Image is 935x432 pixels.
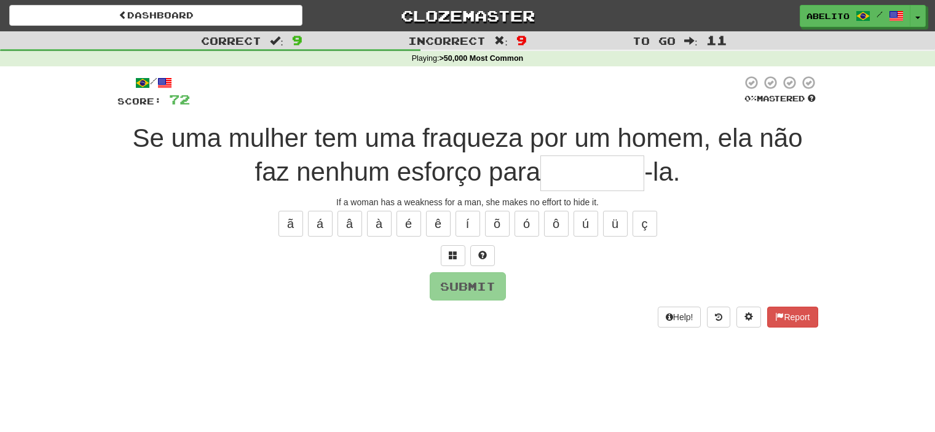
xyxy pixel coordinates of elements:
[633,34,676,47] span: To go
[117,96,162,106] span: Score:
[515,211,539,237] button: ó
[494,36,508,46] span: :
[9,5,302,26] a: Dashboard
[439,54,523,63] strong: >50,000 Most Common
[456,211,480,237] button: í
[877,10,883,18] span: /
[707,307,730,328] button: Round history (alt+y)
[408,34,486,47] span: Incorrect
[706,33,727,47] span: 11
[658,307,701,328] button: Help!
[321,5,614,26] a: Clozemaster
[767,307,818,328] button: Report
[132,124,802,186] span: Se uma mulher tem uma fraqueza por um homem, ela não faz nenhum esforço para
[574,211,598,237] button: ú
[396,211,421,237] button: é
[201,34,261,47] span: Correct
[117,196,818,208] div: If a woman has a weakness for a man, she makes no effort to hide it.
[644,157,680,186] span: -la.
[308,211,333,237] button: á
[603,211,628,237] button: ü
[800,5,910,27] a: abelito /
[544,211,569,237] button: ô
[633,211,657,237] button: ç
[744,93,757,103] span: 0 %
[117,75,190,90] div: /
[270,36,283,46] span: :
[807,10,850,22] span: abelito
[516,33,527,47] span: 9
[684,36,698,46] span: :
[470,245,495,266] button: Single letter hint - you only get 1 per sentence and score half the points! alt+h
[292,33,302,47] span: 9
[278,211,303,237] button: ã
[337,211,362,237] button: â
[169,92,190,107] span: 72
[426,211,451,237] button: ê
[430,272,506,300] button: Submit
[441,245,465,266] button: Switch sentence to multiple choice alt+p
[742,93,818,104] div: Mastered
[367,211,392,237] button: à
[485,211,510,237] button: õ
